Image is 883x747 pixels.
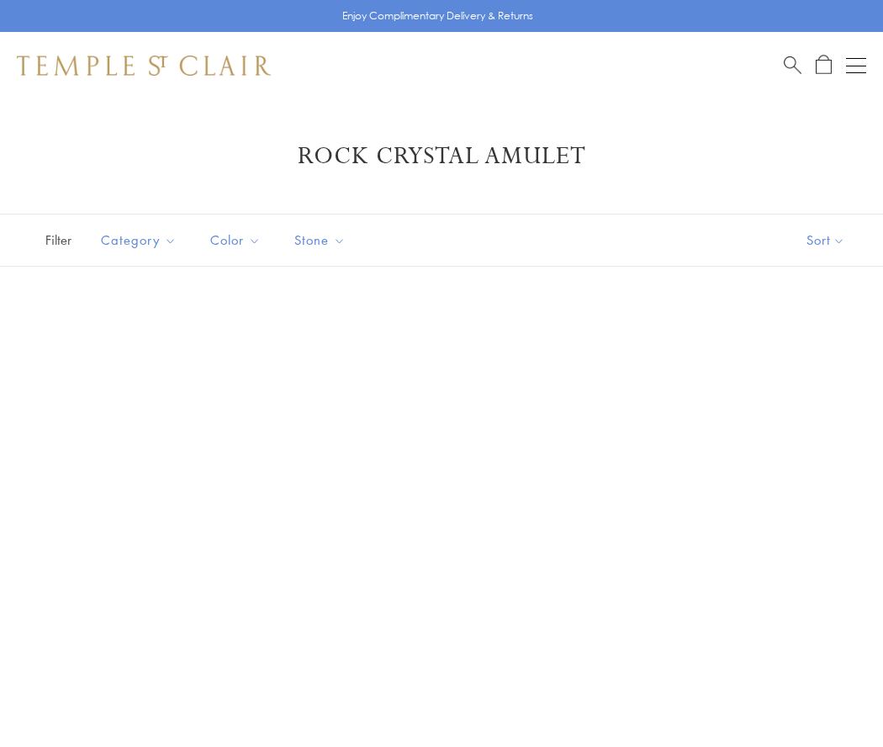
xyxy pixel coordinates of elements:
[88,221,189,259] button: Category
[342,8,533,24] p: Enjoy Complimentary Delivery & Returns
[42,141,841,172] h1: Rock Crystal Amulet
[784,55,801,76] a: Search
[17,56,271,76] img: Temple St. Clair
[846,56,866,76] button: Open navigation
[202,230,273,251] span: Color
[198,221,273,259] button: Color
[286,230,358,251] span: Stone
[816,55,832,76] a: Open Shopping Bag
[93,230,189,251] span: Category
[282,221,358,259] button: Stone
[769,215,883,266] button: Show sort by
